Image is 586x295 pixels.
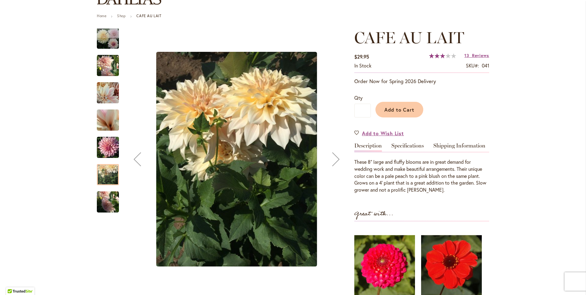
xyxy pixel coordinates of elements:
span: CAFE AU LAIT [354,28,464,47]
img: Café Au Lait [97,78,119,108]
img: Café Au Lait [97,27,119,49]
span: Add to Cart [384,106,415,113]
div: 60% [429,53,456,58]
a: Home [97,13,106,18]
strong: CAFE AU LAIT [136,13,161,18]
div: Café Au Lait [97,185,119,213]
a: Description [354,143,382,152]
div: Product Images [125,29,376,290]
div: Availability [354,62,371,69]
a: Add to Wish List [354,130,404,137]
img: Café Au Lait [97,187,119,217]
img: Café Au Lait [97,133,119,162]
img: Café Au Lait [97,54,119,77]
strong: SKU [466,62,479,69]
a: Specifications [391,143,424,152]
div: Previous [97,29,119,38]
span: In stock [354,62,371,69]
span: Qty [354,94,363,101]
span: 13 [464,52,469,58]
strong: Great with... [354,209,394,219]
a: 13 Reviews [464,52,489,58]
div: Café Au LaitCafé Au LaitCafé Au Lait [125,29,348,290]
span: Add to Wish List [362,130,404,137]
span: $29.95 [354,53,369,60]
div: Café Au Lait [97,76,125,103]
div: These 8" large and fluffy blooms are in great demand for wedding work and make beautiful arrangem... [354,159,489,193]
span: Reviews [472,52,489,58]
a: Shipping Information [433,143,485,152]
button: Previous [125,29,150,290]
button: Next [324,29,348,290]
img: Café Au Lait [156,52,317,266]
iframe: Launch Accessibility Center [5,273,22,290]
img: Café Au Lait [86,104,130,137]
a: Shop [117,13,126,18]
div: 041 [482,62,489,69]
div: Café Au Lait [125,29,348,290]
p: Order Now for Spring 2026 Delivery [354,78,489,85]
div: Café Au Lait [97,103,125,131]
div: Detailed Product Info [354,143,489,193]
button: Add to Cart [375,102,423,117]
div: Café Au Lait [97,131,125,158]
div: Café Au Lait [97,49,125,76]
div: Café Au Lait [97,158,125,185]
